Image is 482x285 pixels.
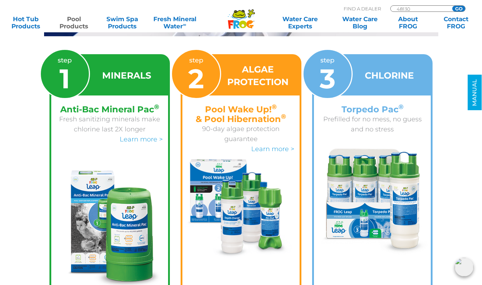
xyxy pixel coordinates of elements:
sup: ® [154,103,159,111]
sup: ® [399,103,404,111]
p: step [58,55,72,92]
sup: ® [281,113,286,121]
a: Water CareExperts [270,15,331,30]
h4: Anti-Bac Mineral Pac [57,104,163,114]
a: AboutFROG [389,15,426,30]
a: Water CareBlog [341,15,378,30]
img: frog-leap-step-2 [182,159,300,258]
span: 2 [188,62,204,95]
h3: CHLORINE [365,69,414,82]
sup: ® [272,103,277,111]
img: frog-leap-step-3 [317,149,428,255]
a: Learn more > [251,145,294,153]
span: 3 [320,62,335,95]
p: step [320,55,335,92]
a: Swim SpaProducts [103,15,140,30]
p: Find A Dealer [344,5,381,12]
h4: Pool Wake Up! & Pool Hibernation [188,104,294,124]
img: openIcon [455,258,473,276]
sup: ∞ [183,22,186,27]
span: 1 [59,62,70,95]
h3: MINERALS [102,69,151,82]
a: ContactFROG [438,15,475,30]
p: 90-day algae protection guarantee [188,124,294,144]
a: Fresh MineralWater∞ [152,15,199,30]
a: Hot TubProducts [7,15,44,30]
a: PoolProducts [55,15,92,30]
input: Zip Code Form [396,6,444,12]
p: step [188,55,204,92]
h3: ALGAE PROTECTION [225,63,291,88]
p: Fresh sanitizing minerals make chlorine last 2X longer [57,114,163,134]
p: Prefilled for no mess, no guess and no stress [319,114,426,134]
a: MANUAL [468,75,482,111]
a: Learn more > [120,135,163,143]
h4: Torpedo Pac [319,104,426,114]
input: GO [452,6,465,11]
